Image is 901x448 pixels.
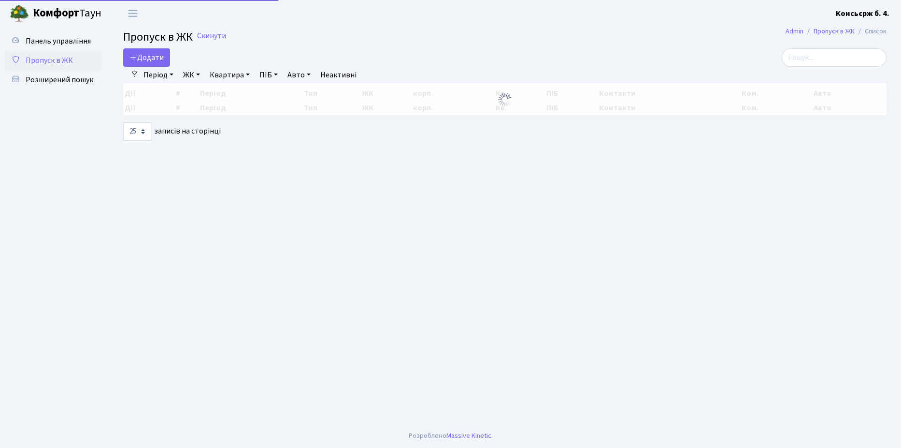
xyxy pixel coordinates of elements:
[5,70,101,90] a: Розширений пошук
[123,122,151,141] select: записів на сторінці
[855,26,887,37] li: Список
[26,55,73,66] span: Пропуск в ЖК
[497,92,513,107] img: Обробка...
[771,21,901,42] nav: breadcrumb
[814,26,855,36] a: Пропуск в ЖК
[256,67,282,83] a: ПІБ
[123,48,170,67] a: Додати
[179,67,204,83] a: ЖК
[197,31,226,41] a: Скинути
[446,431,491,441] a: Massive Kinetic
[836,8,889,19] a: Консьєрж б. 4.
[33,5,101,22] span: Таун
[26,75,93,85] span: Розширений пошук
[140,67,177,83] a: Період
[409,431,493,441] div: Розроблено .
[121,5,145,21] button: Переключити навігацію
[33,5,79,21] b: Комфорт
[206,67,254,83] a: Квартира
[26,36,91,46] span: Панель управління
[123,122,221,141] label: записів на сторінці
[786,26,803,36] a: Admin
[782,48,887,67] input: Пошук...
[5,31,101,51] a: Панель управління
[284,67,315,83] a: Авто
[129,52,164,63] span: Додати
[316,67,360,83] a: Неактивні
[123,29,193,45] span: Пропуск в ЖК
[10,4,29,23] img: logo.png
[5,51,101,70] a: Пропуск в ЖК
